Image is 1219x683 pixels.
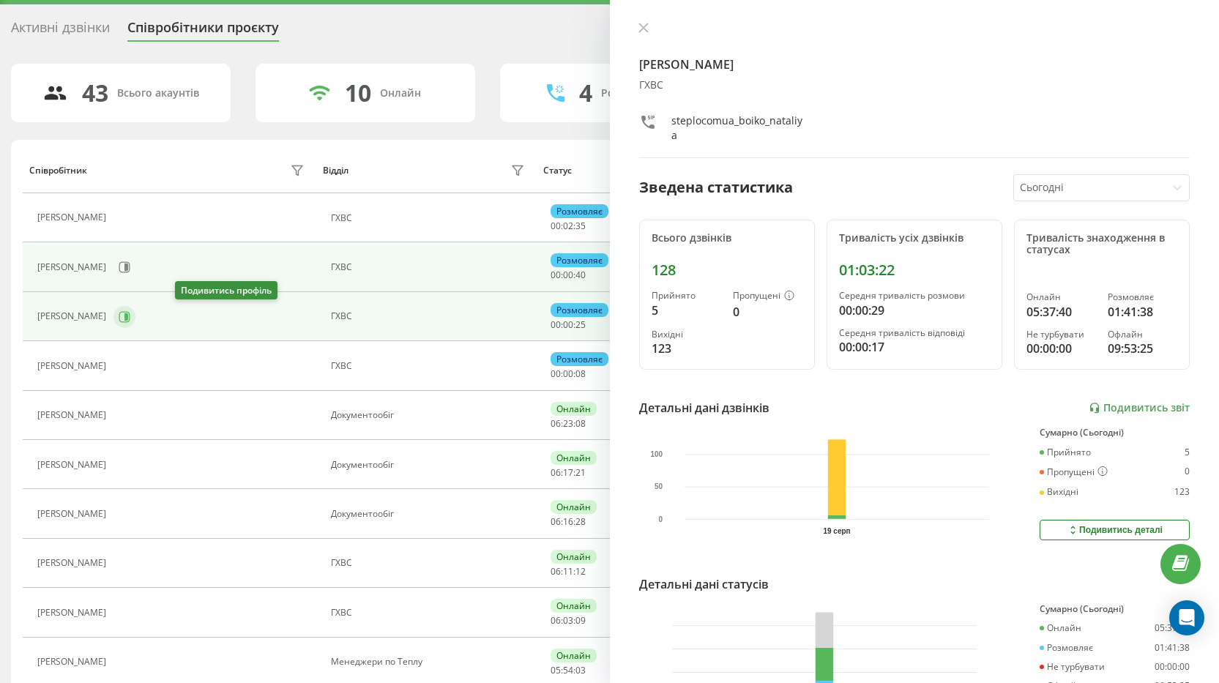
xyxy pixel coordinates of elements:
div: Не турбувати [1026,329,1096,340]
div: 01:41:38 [1155,643,1190,653]
span: 12 [575,565,586,578]
span: 06 [551,614,561,627]
div: 5 [1185,447,1190,458]
span: 05 [551,664,561,676]
div: Розмовляє [1108,292,1177,302]
div: steplocomua_boiko_nataliya [671,113,803,143]
div: Розмовляє [551,253,608,267]
div: : : [551,320,586,330]
div: 01:03:22 [839,261,990,279]
div: [PERSON_NAME] [37,410,110,420]
div: Розмовляють [601,87,672,100]
span: 11 [563,565,573,578]
div: Вихідні [1040,487,1078,497]
div: Онлайн [1040,623,1081,633]
div: 00:00:29 [839,302,990,319]
div: Пропущені [733,291,802,302]
span: 28 [575,515,586,528]
button: Подивитись деталі [1040,520,1190,540]
span: 17 [563,466,573,479]
div: Сумарно (Сьогодні) [1040,428,1190,438]
span: 54 [563,664,573,676]
div: : : [551,567,586,577]
div: Розмовляє [551,352,608,366]
div: : : [551,221,586,231]
div: Онлайн [1026,292,1096,302]
span: 00 [563,269,573,281]
div: Зведена статистика [639,176,793,198]
div: Документообіг [331,509,529,519]
span: 00 [551,220,561,232]
span: 00 [551,318,561,331]
text: 100 [650,450,663,458]
div: [PERSON_NAME] [37,212,110,223]
span: 23 [563,417,573,430]
div: ГХВС [331,558,529,568]
div: Всього акаунтів [117,87,199,100]
div: [PERSON_NAME] [37,608,110,618]
span: 06 [551,466,561,479]
h4: [PERSON_NAME] [639,56,1190,73]
div: [PERSON_NAME] [37,657,110,667]
div: Документообіг [331,410,529,420]
div: Не турбувати [1040,662,1105,672]
div: Всього дзвінків [652,232,802,245]
span: 00 [551,269,561,281]
text: 0 [658,515,663,523]
div: 10 [345,79,371,107]
span: 35 [575,220,586,232]
div: 5 [652,302,721,319]
div: 4 [579,79,592,107]
span: 00 [563,318,573,331]
text: 19 серп [823,527,850,535]
span: 03 [575,664,586,676]
div: 123 [652,340,721,357]
div: Онлайн [551,649,597,663]
div: ГХВС [331,311,529,321]
span: 08 [575,417,586,430]
div: Менеджери по Теплу [331,657,529,667]
span: 40 [575,269,586,281]
div: Подивитись профіль [175,281,277,299]
div: 128 [652,261,802,279]
div: 05:37:40 [1026,303,1096,321]
div: 01:41:38 [1108,303,1177,321]
div: [PERSON_NAME] [37,262,110,272]
span: 16 [563,515,573,528]
div: Співробітник [29,165,87,176]
div: : : [551,616,586,626]
div: ГХВС [331,361,529,371]
div: [PERSON_NAME] [37,460,110,470]
div: Сумарно (Сьогодні) [1040,604,1190,614]
span: 06 [551,515,561,528]
div: 00:00:17 [839,338,990,356]
div: Активні дзвінки [11,20,110,42]
div: 0 [1185,466,1190,478]
span: 06 [551,417,561,430]
div: Онлайн [551,550,597,564]
span: 00 [563,367,573,380]
div: : : [551,468,586,478]
div: [PERSON_NAME] [37,311,110,321]
div: Онлайн [551,402,597,416]
div: : : [551,369,586,379]
div: Прийнято [652,291,721,301]
text: 50 [654,483,663,491]
div: : : [551,665,586,676]
span: 00 [551,367,561,380]
div: Середня тривалість розмови [839,291,990,301]
div: 00:00:00 [1155,662,1190,672]
div: [PERSON_NAME] [37,509,110,519]
span: 25 [575,318,586,331]
div: Онлайн [551,599,597,613]
div: Розмовляє [551,204,608,218]
span: 08 [575,367,586,380]
div: ГХВС [331,608,529,618]
div: Прийнято [1040,447,1091,458]
div: 43 [82,79,108,107]
div: Документообіг [331,460,529,470]
div: Вихідні [652,329,721,340]
div: 123 [1174,487,1190,497]
div: Пропущені [1040,466,1108,478]
div: [PERSON_NAME] [37,558,110,568]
